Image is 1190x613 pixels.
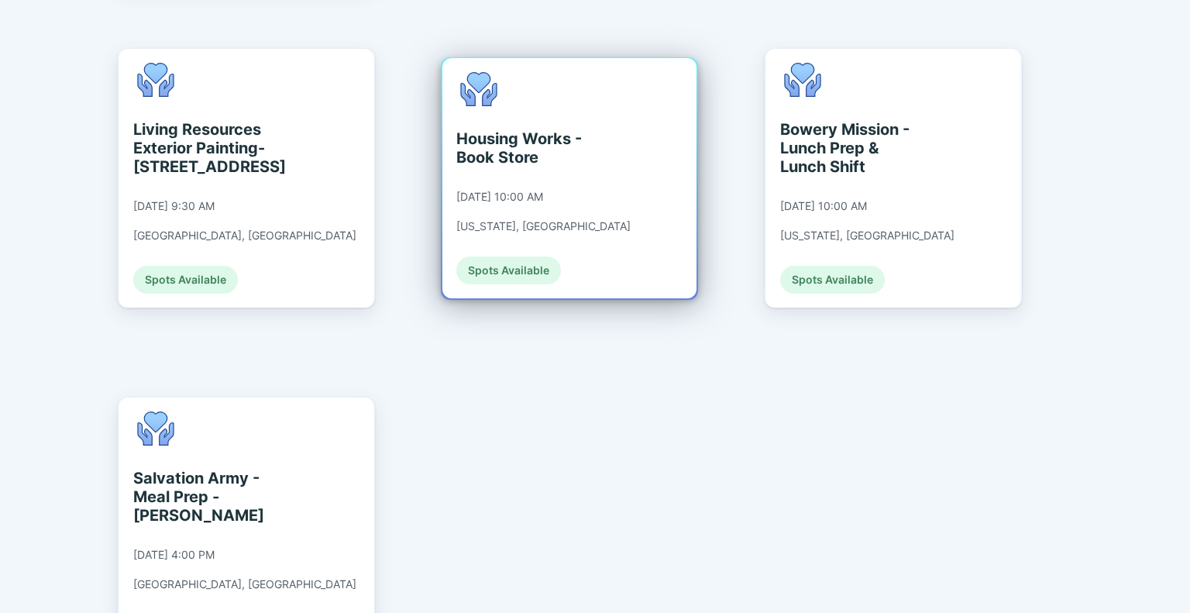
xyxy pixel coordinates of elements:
[133,199,215,213] div: [DATE] 9:30 AM
[133,469,275,525] div: Salvation Army - Meal Prep - [PERSON_NAME]
[456,129,598,167] div: Housing Works - Book Store
[133,229,356,243] div: [GEOGRAPHIC_DATA], [GEOGRAPHIC_DATA]
[780,229,954,243] div: [US_STATE], [GEOGRAPHIC_DATA]
[456,190,543,204] div: [DATE] 10:00 AM
[133,266,238,294] div: Spots Available
[780,199,867,213] div: [DATE] 10:00 AM
[133,548,215,562] div: [DATE] 4:00 PM
[780,266,885,294] div: Spots Available
[780,120,922,176] div: Bowery Mission - Lunch Prep & Lunch Shift
[133,577,356,591] div: [GEOGRAPHIC_DATA], [GEOGRAPHIC_DATA]
[456,219,631,233] div: [US_STATE], [GEOGRAPHIC_DATA]
[133,120,275,176] div: Living Resources Exterior Painting- [STREET_ADDRESS]
[456,257,561,284] div: Spots Available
